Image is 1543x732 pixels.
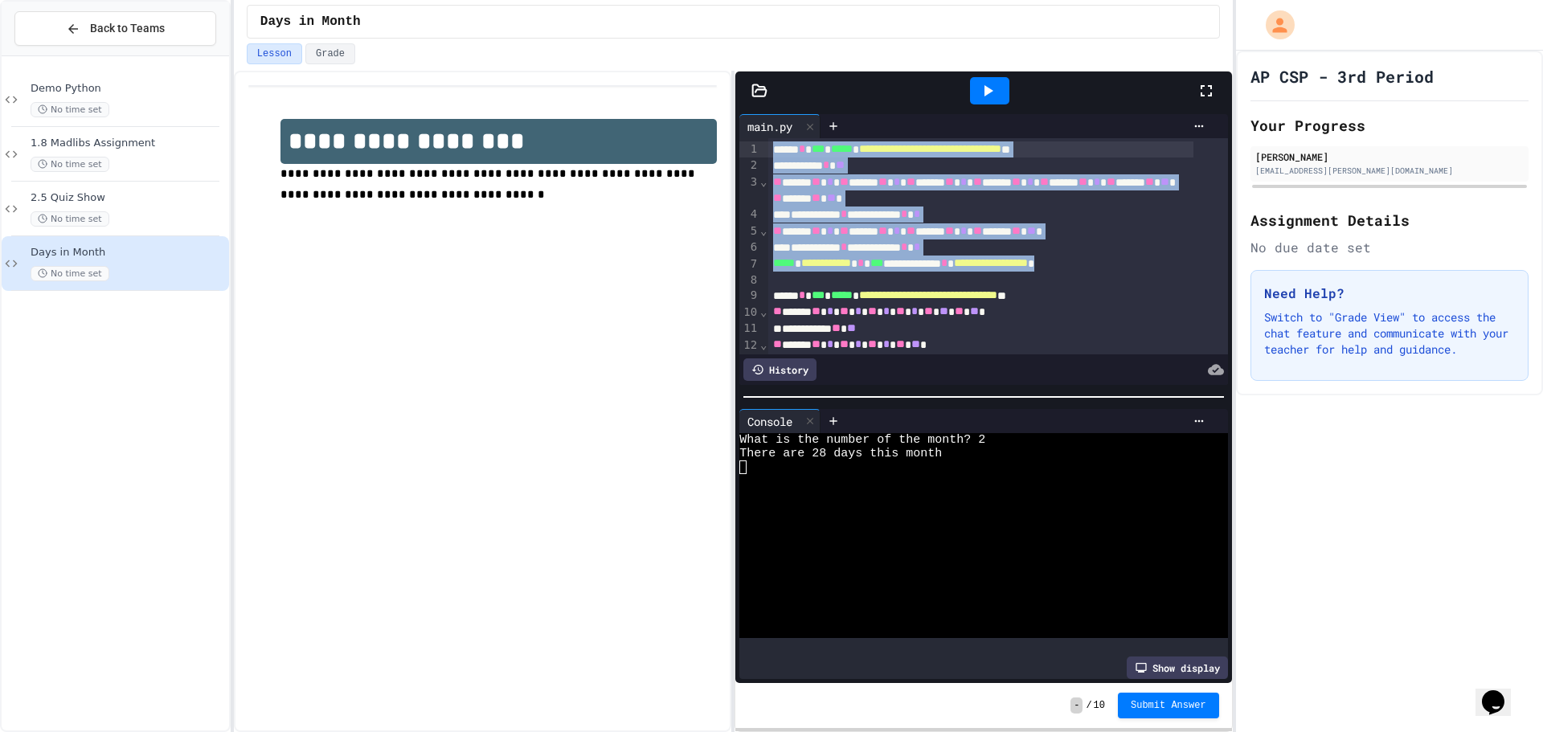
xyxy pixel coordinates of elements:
span: Back to Teams [90,20,165,37]
span: Fold line [759,175,767,188]
span: 10 [1094,699,1105,712]
span: Fold line [759,224,767,237]
span: No time set [31,266,109,281]
div: Show display [1127,656,1228,679]
span: 2.5 Quiz Show [31,191,226,205]
div: 2 [739,157,759,174]
div: 3 [739,174,759,207]
div: 7 [739,256,759,272]
div: History [743,358,817,381]
h2: Your Progress [1250,114,1529,137]
span: Submit Answer [1131,699,1206,712]
div: 5 [739,223,759,239]
div: 8 [739,272,759,288]
span: 1.8 Madlibs Assignment [31,137,226,150]
div: Console [739,409,821,433]
div: 6 [739,239,759,256]
span: What is the number of the month? 2 [739,433,985,447]
span: - [1070,697,1083,714]
div: No due date set [1250,238,1529,257]
div: main.py [739,118,800,135]
span: Fold line [759,305,767,318]
span: Demo Python [31,82,226,96]
span: Fold line [759,338,767,351]
iframe: chat widget [1475,668,1527,716]
div: [EMAIL_ADDRESS][PERSON_NAME][DOMAIN_NAME] [1255,165,1524,177]
button: Back to Teams [14,11,216,46]
h1: AP CSP - 3rd Period [1250,65,1434,88]
h2: Assignment Details [1250,209,1529,231]
div: main.py [739,114,821,138]
span: Days in Month [260,12,361,31]
span: No time set [31,157,109,172]
div: 12 [739,337,759,354]
span: No time set [31,102,109,117]
div: Console [739,413,800,430]
div: 9 [739,288,759,304]
div: 11 [739,321,759,337]
div: My Account [1249,6,1299,43]
div: 1 [739,141,759,157]
button: Lesson [247,43,302,64]
span: Days in Month [31,246,226,260]
p: Switch to "Grade View" to access the chat feature and communicate with your teacher for help and ... [1264,309,1515,358]
div: [PERSON_NAME] [1255,149,1524,164]
span: There are 28 days this month [739,447,942,460]
h3: Need Help? [1264,284,1515,303]
button: Submit Answer [1118,693,1219,718]
div: 4 [739,207,759,223]
div: 10 [739,305,759,321]
span: No time set [31,211,109,227]
span: / [1086,699,1091,712]
div: 13 [739,354,759,370]
button: Grade [305,43,355,64]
